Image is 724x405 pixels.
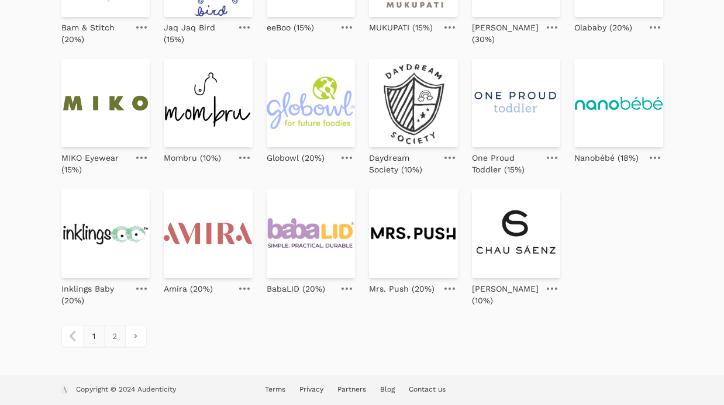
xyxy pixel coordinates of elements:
[369,59,458,148] img: logo-new-export.jpg
[164,283,213,295] p: Amira (20%)
[265,385,285,393] a: Terms
[61,325,147,347] nav: pagination
[267,17,314,33] a: eeBoo (15%)
[472,147,540,175] a: One Proud Toddler (15%)
[380,385,395,393] a: Blog
[61,189,150,278] img: Inklings_Website_Logo.jpg
[164,152,221,164] p: Mombru (10%)
[472,189,561,278] img: Chau_Saenz_-_Google_Drive_1_360x.png
[472,22,540,45] p: [PERSON_NAME] (30%)
[61,152,129,175] p: MIKO Eyewear (15%)
[61,59,150,148] img: Miko_Primary_Green.png
[337,385,366,393] a: Partners
[369,152,437,175] p: Daydream Society (10%)
[369,283,435,295] p: Mrs. Push (20%)
[164,189,253,278] img: 6513fd0ef811d17b681fa2b8_Amira_Logo.svg
[164,147,221,164] a: Mombru (10%)
[267,147,325,164] a: Globowl (20%)
[369,17,433,33] a: MUKUPATI (15%)
[409,385,446,393] a: Contact us
[83,326,104,347] span: 1
[369,22,433,33] p: MUKUPATI (15%)
[164,278,213,295] a: Amira (20%)
[104,326,125,347] a: 2
[76,385,176,396] p: Copyright © 2024 Audenticity
[472,278,540,306] a: [PERSON_NAME] (10%)
[472,17,540,45] a: [PERSON_NAME] (30%)
[369,189,458,278] img: Transparent_Horizontal_4761f142-cec7-4c5f-a344-b6e8b22cd599_380x.png
[61,22,129,45] p: Bam & Stitch (20%)
[164,22,232,45] p: Jaq Jaq Bird (15%)
[164,17,232,45] a: Jaq Jaq Bird (15%)
[61,283,129,306] p: Inklings Baby (20%)
[574,147,639,164] a: Nanobébé (18%)
[267,189,356,278] img: Untitled_design_492460a8-f5f8-4f94-8b8a-0f99a14ccaa3_360x.png
[299,385,323,393] a: Privacy
[61,278,129,306] a: Inklings Baby (20%)
[472,59,561,148] img: One_Proud_Toddler_Logo_360x.png
[61,17,129,45] a: Bam & Stitch (20%)
[574,152,639,164] p: Nanobébé (18%)
[369,278,435,295] a: Mrs. Push (20%)
[369,147,437,175] a: Daydream Society (10%)
[267,152,325,164] p: Globowl (20%)
[574,17,632,33] a: Olababy (20%)
[164,59,253,148] img: Mombru_Logo_1.png
[267,278,325,295] a: BabaLID (20%)
[472,152,540,175] p: One Proud Toddler (15%)
[574,22,632,33] p: Olababy (20%)
[574,59,663,148] img: Nanobebe-Brand-_-Logos-2020_7ad2479a-9866-4b85-91e1-7ca2e57b8844.png
[267,283,325,295] p: BabaLID (20%)
[267,22,314,33] p: eeBoo (15%)
[267,59,356,148] img: globowl-logo_primary-color-tagline.png
[472,283,540,306] p: [PERSON_NAME] (10%)
[61,147,129,175] a: MIKO Eyewear (15%)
